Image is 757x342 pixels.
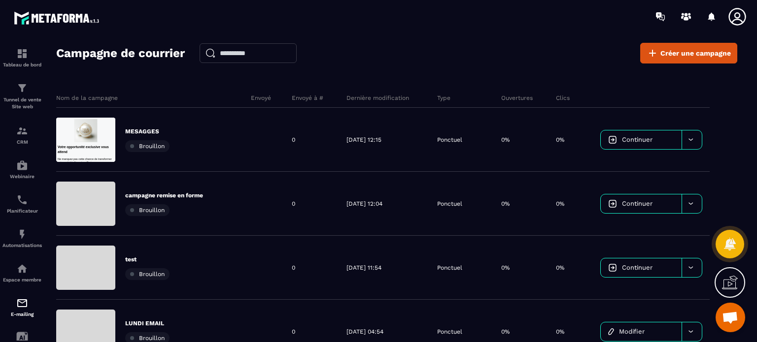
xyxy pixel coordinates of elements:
span: Brouillon [139,207,165,214]
p: LUNDI EMAIL [125,319,170,327]
img: formation [16,82,28,94]
p: MESAGGES [125,127,170,135]
img: icon [608,135,617,144]
p: [DATE] 12:15 [346,136,381,144]
a: Continuer [601,258,681,277]
p: 0 [292,328,295,336]
p: Ponctuel [437,200,462,208]
a: schedulerschedulerPlanificateur [2,187,42,221]
a: automationsautomationsEspace membre [2,255,42,290]
p: Tunnel de vente Site web [2,96,42,110]
p: Webinaire [2,174,42,179]
p: Tableau de bord [2,62,42,67]
p: Clics [556,94,570,102]
span: Continuer [622,136,653,143]
p: 0 [292,200,295,208]
p: 0% [556,200,564,208]
span: Modifier [619,328,645,335]
img: automations [16,228,28,240]
p: Ponctuel [437,328,462,336]
p: Ouvertures [501,94,533,102]
p: Automatisations [2,243,42,248]
img: scheduler [16,194,28,206]
a: formationformationTunnel de vente Site web [2,75,42,118]
span: Brouillon [139,335,165,342]
a: Continuer [601,194,681,213]
div: Ouvrir le chat [716,303,745,332]
p: 0% [556,264,564,272]
p: 0 [292,136,295,144]
p: 0% [556,136,564,144]
img: logo [14,9,103,27]
a: formationformationCRM [2,118,42,152]
p: Envoyé [251,94,271,102]
img: automations [16,159,28,171]
h2: Campagne de courrier [56,43,185,63]
p: test [125,255,170,263]
p: 0% [501,200,510,208]
p: E-mailing [2,311,42,317]
p: 0% [501,264,510,272]
p: Dernière modification [346,94,409,102]
a: Créer une campagne [640,43,737,63]
p: Espace membre [2,277,42,282]
img: icon [608,263,617,272]
p: Type [437,94,450,102]
span: Créer une campagne [660,48,731,58]
img: email [16,297,28,309]
p: Ponctuel [437,264,462,272]
p: 0 [292,264,295,272]
span: Brouillon [139,143,165,150]
p: Nom de la campagne [56,94,118,102]
img: icon [608,199,617,208]
a: emailemailE-mailing [2,290,42,324]
p: 0% [501,136,510,144]
span: Continuer [622,264,653,271]
p: [DATE] 12:04 [346,200,382,208]
a: automationsautomationsWebinaire [2,152,42,187]
img: icon [608,328,614,335]
a: Continuer [601,130,681,149]
p: Planificateur [2,208,42,214]
p: 0% [501,328,510,336]
p: Envoyé à # [292,94,323,102]
a: Modifier [601,322,681,341]
img: automations [16,263,28,275]
p: CRM [2,139,42,145]
a: formationformationTableau de bord [2,40,42,75]
p: [DATE] 11:54 [346,264,381,272]
a: automationsautomationsAutomatisations [2,221,42,255]
span: Brouillon [139,271,165,278]
p: campagne remise en forme [125,191,203,199]
img: formation [16,48,28,60]
img: formation [16,125,28,137]
span: Continuer [622,200,653,207]
p: Ponctuel [437,136,462,144]
p: Ne manquez pas cette chance de transformer votre activité dès aujourd’hui. [5,131,192,156]
strong: Votre opportunité exclusive vous attend [5,93,175,120]
p: [DATE] 04:54 [346,328,383,336]
p: 0% [556,328,564,336]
